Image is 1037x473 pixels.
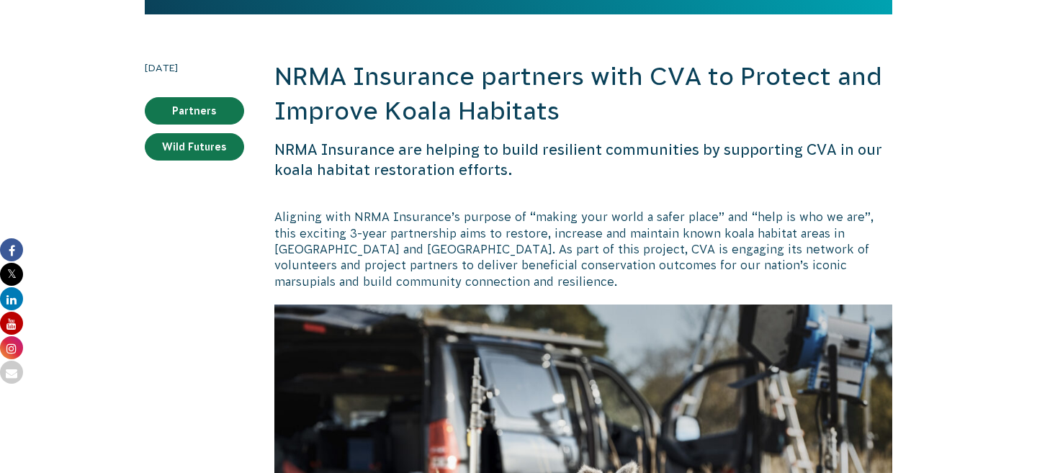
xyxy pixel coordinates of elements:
a: Partners [145,97,244,125]
h2: NRMA Insurance partners with CVA to Protect and Improve Koala Habitats [274,60,892,128]
p: Aligning with NRMA Insurance’s purpose of “making your world a safer place” and “help is who we a... [274,209,892,289]
p: NRMA Insurance are helping to build resilient communities by supporting CVA in our koala habitat ... [274,140,892,180]
time: [DATE] [145,60,244,76]
a: Wild Futures [145,133,244,161]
